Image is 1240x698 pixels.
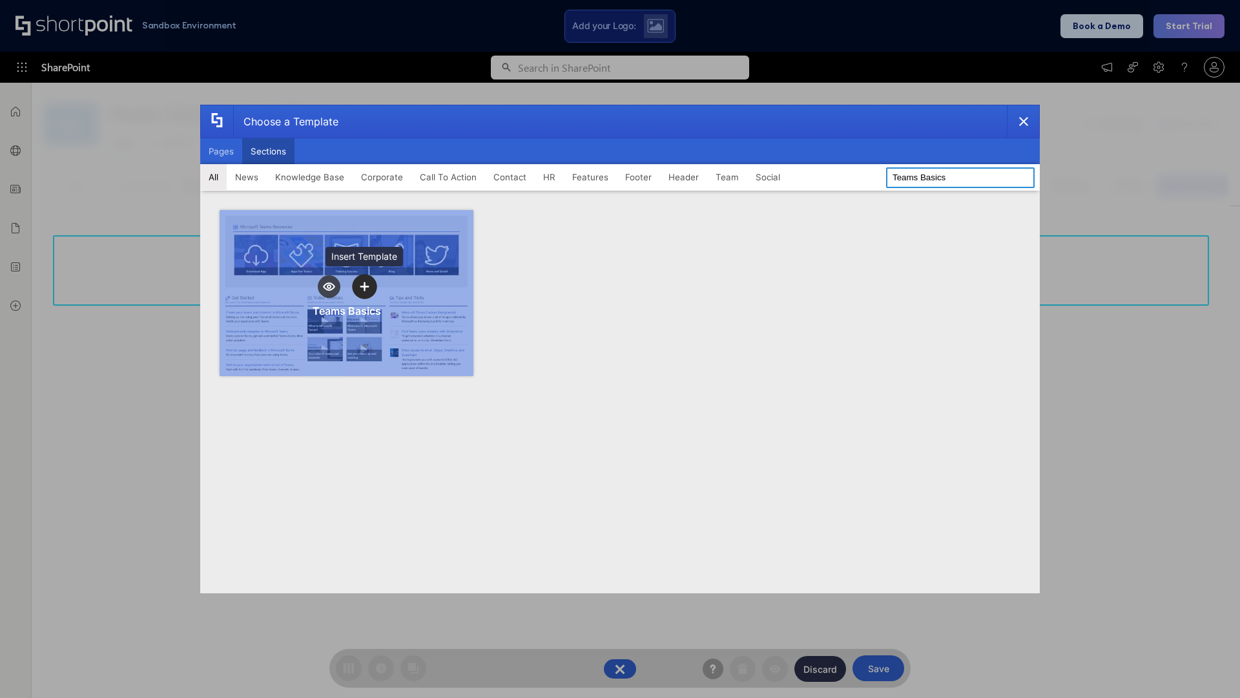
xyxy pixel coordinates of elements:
input: Search [886,167,1035,188]
button: Corporate [353,164,411,190]
button: All [200,164,227,190]
button: Call To Action [411,164,485,190]
button: Social [747,164,789,190]
button: HR [535,164,564,190]
iframe: Chat Widget [1008,548,1240,698]
button: Features [564,164,617,190]
button: Knowledge Base [267,164,353,190]
div: Teams Basics [313,304,381,317]
div: Choose a Template [233,105,338,138]
div: template selector [200,105,1040,593]
button: Team [707,164,747,190]
button: News [227,164,267,190]
button: Contact [485,164,535,190]
button: Header [660,164,707,190]
button: Sections [242,138,294,164]
button: Pages [200,138,242,164]
button: Footer [617,164,660,190]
